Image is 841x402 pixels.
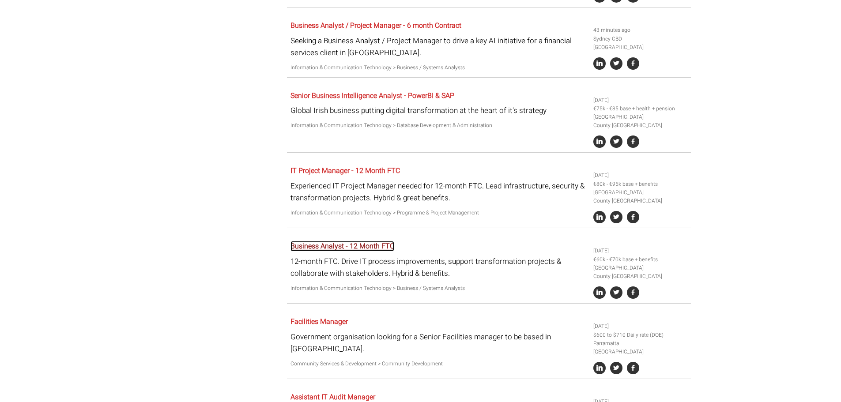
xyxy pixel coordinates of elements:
li: [DATE] [593,322,688,331]
li: [DATE] [593,96,688,105]
li: [DATE] [593,247,688,255]
li: [GEOGRAPHIC_DATA] County [GEOGRAPHIC_DATA] [593,188,688,205]
li: Sydney CBD [GEOGRAPHIC_DATA] [593,35,688,52]
p: Experienced IT Project Manager needed for 12-month FTC. Lead infrastructure, security & transform... [290,180,587,204]
a: Business Analyst / Project Manager - 6 month Contract [290,20,461,31]
li: €75k - €85 base + health + pension [593,105,688,113]
p: Community Services & Development > Community Development [290,360,587,368]
p: Information & Communication Technology > Database Development & Administration [290,121,587,130]
li: €60k - €70k base + benefits [593,255,688,264]
li: [GEOGRAPHIC_DATA] County [GEOGRAPHIC_DATA] [593,113,688,130]
p: Government organisation looking for a Senior Facilities manager to be based in [GEOGRAPHIC_DATA]. [290,331,587,355]
p: Information & Communication Technology > Business / Systems Analysts [290,64,587,72]
li: 43 minutes ago [593,26,688,34]
a: Senior Business Intelligence Analyst - PowerBI & SAP [290,90,454,101]
p: Global Irish business putting digital transformation at the heart of it's strategy [290,105,587,116]
p: Information & Communication Technology > Programme & Project Management [290,209,587,217]
p: Information & Communication Technology > Business / Systems Analysts [290,284,587,293]
a: Business Analyst - 12 Month FTC [290,241,394,252]
a: Facilities Manager [290,316,348,327]
li: $600 to $710 Daily rate (DOE) [593,331,688,339]
p: Seeking a Business Analyst / Project Manager to drive a key AI initiative for a financial service... [290,35,587,59]
p: 12-month FTC. Drive IT process improvements, support transformation projects & collaborate with s... [290,255,587,279]
a: IT Project Manager - 12 Month FTC [290,165,400,176]
li: €80k - €95k base + benefits [593,180,688,188]
li: [GEOGRAPHIC_DATA] County [GEOGRAPHIC_DATA] [593,264,688,281]
li: [DATE] [593,171,688,180]
li: Parramatta [GEOGRAPHIC_DATA] [593,339,688,356]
